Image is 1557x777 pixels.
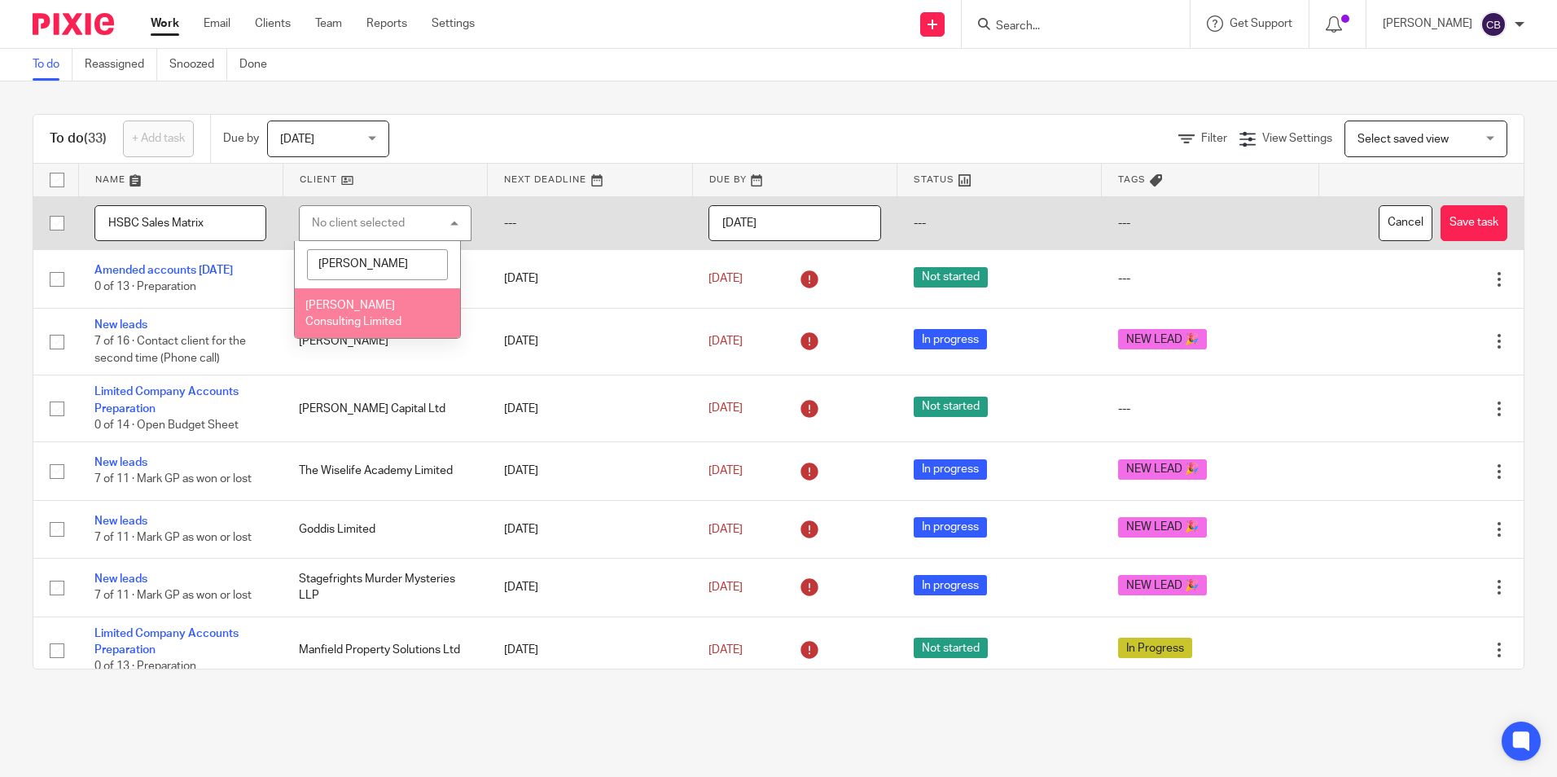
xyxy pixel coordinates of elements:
[708,524,743,535] span: [DATE]
[1118,175,1146,184] span: Tags
[305,300,401,328] span: [PERSON_NAME] Consulting Limited
[488,196,692,250] td: ---
[283,442,487,500] td: The Wiselife Academy Limited
[488,442,692,500] td: [DATE]
[312,217,405,229] div: No client selected
[239,49,279,81] a: Done
[94,573,147,585] a: New leads
[94,205,266,242] input: Task name
[315,15,342,32] a: Team
[914,329,987,349] span: In progress
[94,457,147,468] a: New leads
[708,465,743,476] span: [DATE]
[1118,638,1192,658] span: In Progress
[283,500,487,558] td: Goddis Limited
[1230,18,1292,29] span: Get Support
[1383,15,1472,32] p: [PERSON_NAME]
[488,500,692,558] td: [DATE]
[84,132,107,145] span: (33)
[94,319,147,331] a: New leads
[283,559,487,617] td: Stagefrights Murder Mysteries LLP
[94,532,252,543] span: 7 of 11 · Mark GP as won or lost
[85,49,157,81] a: Reassigned
[151,15,179,32] a: Work
[488,250,692,308] td: [DATE]
[488,375,692,442] td: [DATE]
[283,617,487,683] td: Manfield Property Solutions Ltd
[169,49,227,81] a: Snoozed
[283,375,487,442] td: [PERSON_NAME] Capital Ltd
[1118,517,1207,538] span: NEW LEAD 🎉
[914,397,988,417] span: Not started
[94,336,246,364] span: 7 of 16 · Contact client for the second time (Phone call)
[708,582,743,593] span: [DATE]
[255,15,291,32] a: Clients
[1118,459,1207,480] span: NEW LEAD 🎉
[914,638,988,658] span: Not started
[708,644,743,656] span: [DATE]
[1480,11,1507,37] img: svg%3E
[94,282,196,293] span: 0 of 13 · Preparation
[50,130,107,147] h1: To do
[1441,205,1507,242] button: Save task
[94,590,252,602] span: 7 of 11 · Mark GP as won or lost
[708,336,743,347] span: [DATE]
[1118,329,1207,349] span: NEW LEAD 🎉
[488,559,692,617] td: [DATE]
[1262,133,1332,144] span: View Settings
[366,15,407,32] a: Reports
[1102,196,1319,250] td: ---
[994,20,1141,34] input: Search
[283,308,487,375] td: [PERSON_NAME]
[94,628,239,656] a: Limited Company Accounts Preparation
[33,49,72,81] a: To do
[94,386,239,414] a: Limited Company Accounts Preparation
[223,130,259,147] p: Due by
[283,250,487,308] td: [PERSON_NAME] Capital Ltd
[1118,401,1303,417] div: ---
[708,205,880,242] input: Pick a date
[280,134,314,145] span: [DATE]
[914,267,988,288] span: Not started
[33,13,114,35] img: Pixie
[94,516,147,527] a: New leads
[708,403,743,415] span: [DATE]
[488,308,692,375] td: [DATE]
[914,575,987,595] span: In progress
[1118,575,1207,595] span: NEW LEAD 🎉
[708,273,743,284] span: [DATE]
[1357,134,1449,145] span: Select saved view
[307,249,448,280] input: Search options...
[914,517,987,538] span: In progress
[432,15,475,32] a: Settings
[1201,133,1227,144] span: Filter
[94,661,196,673] span: 0 of 13 · Preparation
[94,265,233,276] a: Amended accounts [DATE]
[488,617,692,683] td: [DATE]
[914,459,987,480] span: In progress
[204,15,230,32] a: Email
[94,419,239,431] span: 0 of 14 · Open Budget Sheet
[94,474,252,485] span: 7 of 11 · Mark GP as won or lost
[123,121,194,157] a: + Add task
[1379,205,1432,242] button: Cancel
[1118,270,1303,287] div: ---
[897,196,1102,250] td: ---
